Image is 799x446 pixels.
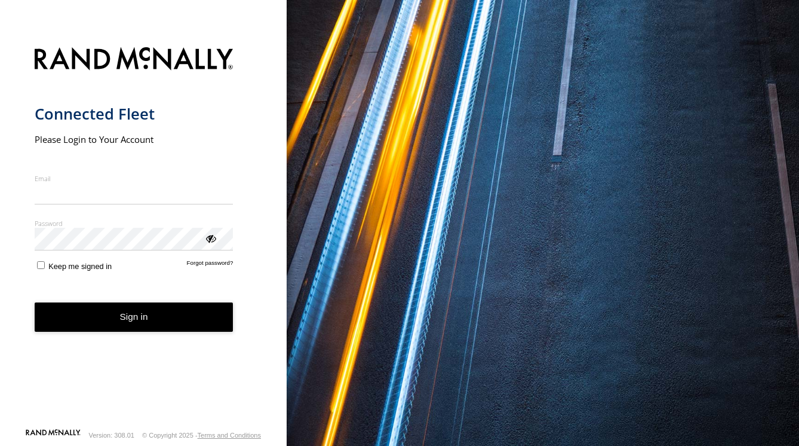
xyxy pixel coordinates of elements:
a: Visit our Website [26,429,81,441]
label: Password [35,219,233,228]
input: Keep me signed in [37,261,45,269]
h1: Connected Fleet [35,104,233,124]
a: Terms and Conditions [198,432,261,439]
form: main [35,40,253,428]
span: Keep me signed in [48,262,112,271]
img: Rand McNally [35,45,233,75]
h2: Please Login to Your Account [35,133,233,145]
div: ViewPassword [204,232,216,244]
a: Forgot password? [187,259,233,271]
button: Sign in [35,303,233,332]
div: © Copyright 2025 - [142,432,261,439]
div: Version: 308.01 [89,432,134,439]
label: Email [35,174,233,183]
